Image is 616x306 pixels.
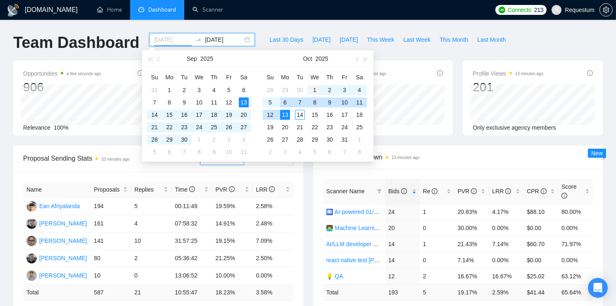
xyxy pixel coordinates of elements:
td: 2025-09-23 [177,121,192,133]
div: 17 [340,110,350,120]
span: info-circle [437,70,443,76]
td: 2025-09-16 [177,109,192,121]
div: 31 [150,85,159,95]
a: homeHome [97,6,122,13]
div: 30 [295,85,305,95]
td: 4 [131,215,171,232]
td: 2025-11-04 [293,146,307,158]
div: 27 [239,122,249,132]
div: 26 [265,135,275,145]
button: Last Week [399,33,435,46]
div: 5 [150,147,159,157]
th: Replies [131,182,171,198]
div: 30 [179,135,189,145]
th: Sa [236,71,251,84]
td: 2025-09-29 [162,133,177,146]
div: 4 [209,85,219,95]
th: We [192,71,207,84]
td: 2025-10-08 [192,146,207,158]
td: 5 [131,198,171,215]
td: 2025-09-25 [207,121,221,133]
span: info-circle [138,70,143,76]
span: info-circle [471,188,477,194]
span: to [195,36,202,43]
td: 2025-10-03 [337,84,352,96]
button: Oct [303,50,312,67]
td: 2025-10-24 [337,121,352,133]
td: 2025-10-03 [221,133,236,146]
span: Connects: [508,5,533,14]
td: 20 [385,220,420,236]
div: 3 [194,85,204,95]
div: 10 [340,97,350,107]
td: 2025-09-20 [236,109,251,121]
div: 19 [224,110,234,120]
span: PVR [215,186,235,193]
div: 8 [354,147,364,157]
div: 23 [325,122,335,132]
td: 2025-11-03 [278,146,293,158]
td: 2025-10-04 [236,133,251,146]
a: IK[PERSON_NAME] [26,237,87,244]
td: 2025-11-06 [322,146,337,158]
td: 2025-09-05 [221,84,236,96]
div: 29 [164,135,174,145]
div: 2 [265,147,275,157]
th: Proposals [90,182,131,198]
span: filter [377,189,382,194]
a: searchScanner [193,6,223,13]
a: setting [599,7,613,13]
img: logo [7,4,20,17]
a: 👨‍💻 Machine Learning developer [326,225,408,231]
td: 14.91% [212,215,252,232]
span: PVR [458,188,477,195]
th: We [307,71,322,84]
div: 5 [265,97,275,107]
img: VL [26,218,37,229]
span: 100% [54,124,69,131]
div: 25 [209,122,219,132]
div: [PERSON_NAME] [39,271,87,280]
td: 2025-10-01 [307,84,322,96]
span: user [554,7,559,13]
td: 2025-10-26 [263,133,278,146]
span: Time [175,186,195,193]
td: 2025-10-11 [352,96,367,109]
span: dashboard [138,7,144,12]
td: 2025-09-17 [192,109,207,121]
td: 2025-09-30 [177,133,192,146]
td: 19.59% [212,198,252,215]
td: 2025-10-14 [293,109,307,121]
div: 13 [239,97,249,107]
td: 2025-09-07 [147,96,162,109]
span: info-circle [432,188,438,194]
div: 16 [325,110,335,120]
span: setting [600,7,612,13]
td: 2025-11-05 [307,146,322,158]
div: 3 [340,85,350,95]
div: [PERSON_NAME] [39,254,87,263]
div: 18 [209,110,219,120]
td: 2025-09-28 [263,84,278,96]
th: Mo [162,71,177,84]
div: 11 [354,97,364,107]
div: 13 [280,110,290,120]
img: AS [26,253,37,263]
img: BK [26,270,37,281]
span: 213 [534,5,543,14]
span: [DATE] [340,35,358,44]
div: Open Intercom Messenger [588,278,608,298]
span: CPR [527,188,546,195]
td: 2025-09-06 [236,84,251,96]
div: 12 [265,110,275,120]
td: 24 [385,204,420,220]
div: 7 [340,147,350,157]
div: 906 [23,79,101,95]
td: 2025-09-22 [162,121,177,133]
span: info-circle [505,188,511,194]
button: [DATE] [308,33,335,46]
a: BK[PERSON_NAME] [26,272,87,278]
td: 2025-10-27 [278,133,293,146]
button: This Month [435,33,473,46]
div: 4 [295,147,305,157]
